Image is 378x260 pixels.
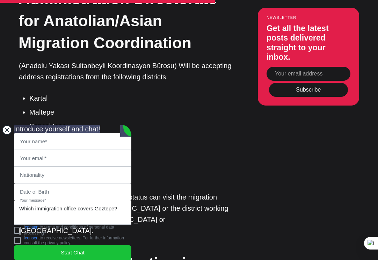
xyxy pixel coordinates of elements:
h3: Get all the latest posts delivered straight to your inbox. [267,23,350,62]
small: Newsletter [267,15,350,20]
li: Sancaktepe [29,121,237,131]
a: consent [25,236,39,240]
jdiv: I to receive newsletters. For further information consult the privacy policy [24,236,124,245]
li: Kartal [29,93,237,103]
li: Tuzla [29,149,237,159]
p: (Anadolu Yakası Sultanbeyli Koordinasyon Bürosu) Will be accepting address registrations from the... [19,60,237,82]
jdiv: I to terms and conditions of personal data processing [24,225,114,236]
button: Subscribe [269,83,348,97]
li: Maltepe [29,107,237,117]
span: Start Chat [61,249,85,257]
input: Your email address [267,67,350,81]
input: YYYY-MM-DD [14,184,131,200]
li: Sultanbeyli [29,135,237,145]
a: consent [25,225,39,230]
